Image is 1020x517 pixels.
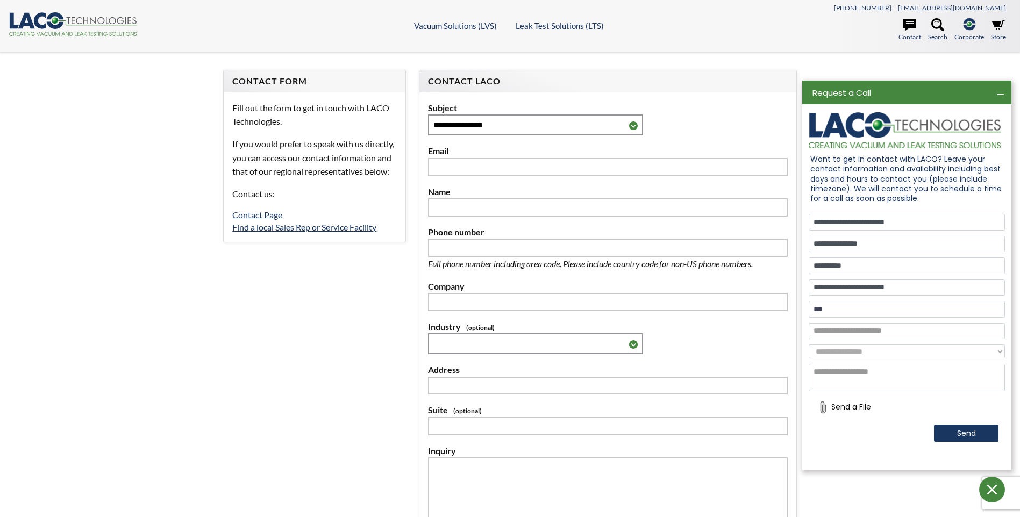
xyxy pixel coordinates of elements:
[808,87,990,98] div: Request a Call
[232,222,376,232] a: Find a local Sales Rep or Service Facility
[993,86,1006,99] div: Minimize
[232,210,282,220] a: Contact Page
[428,444,788,458] label: Inquiry
[428,279,788,293] label: Company
[428,320,788,334] label: Industry
[834,4,891,12] a: [PHONE_NUMBER]
[428,403,788,417] label: Suite
[898,4,1006,12] a: [EMAIL_ADDRESS][DOMAIN_NAME]
[414,21,497,31] a: Vacuum Solutions (LVS)
[428,225,788,239] label: Phone number
[809,112,1001,148] img: logo
[898,18,921,42] a: Contact
[428,101,788,115] label: Subject
[232,76,396,87] h4: Contact Form
[991,18,1006,42] a: Store
[232,137,396,178] p: If you would prefer to speak with us directly, you can access our contact information and that of...
[516,21,604,31] a: Leak Test Solutions (LTS)
[428,76,788,87] h4: Contact LACO
[934,425,998,442] button: Send
[232,101,396,128] p: Fill out the form to get in touch with LACO Technologies.
[428,363,788,377] label: Address
[954,32,984,42] span: Corporate
[232,187,396,201] p: Contact us:
[428,257,788,271] p: Full phone number including area code. Please include country code for non-US phone numbers.
[802,151,1011,206] div: Want to get in contact with LACO? Leave your contact information and availability including best ...
[928,18,947,42] a: Search
[428,144,788,158] label: Email
[428,185,788,199] label: Name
